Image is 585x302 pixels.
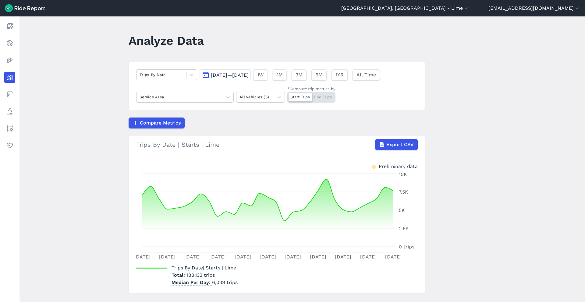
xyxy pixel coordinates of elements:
tspan: [DATE] [310,254,326,260]
tspan: [DATE] [260,254,276,260]
span: 6M [315,71,323,79]
tspan: [DATE] [159,254,175,260]
h1: Analyze Data [129,32,204,49]
tspan: 10K [399,171,407,177]
a: Fees [4,89,15,100]
tspan: [DATE] [134,254,151,260]
tspan: 0 trips [399,244,414,250]
button: 3M [292,69,307,80]
button: Export CSV [375,139,418,150]
button: [GEOGRAPHIC_DATA], [GEOGRAPHIC_DATA] - Lime [341,5,469,12]
button: [EMAIL_ADDRESS][DOMAIN_NAME] [488,5,580,12]
span: Trips By Date [172,263,203,271]
span: 1W [257,71,264,79]
span: | Starts | Lime [172,265,236,271]
a: Policy [4,106,15,117]
button: Compare Metrics [129,118,185,128]
button: 1M [273,69,287,80]
tspan: [DATE] [335,254,351,260]
a: Analyze [4,72,15,83]
tspan: 5K [399,207,405,213]
span: 3M [296,71,303,79]
span: Export CSV [386,141,414,148]
tspan: 2.5K [399,226,409,231]
button: All Time [353,69,380,80]
div: *Compute trip metrics by [287,86,335,92]
button: [DATE]—[DATE] [200,69,251,80]
a: Heatmaps [4,55,15,66]
button: 1W [253,69,268,80]
span: 1M [277,71,283,79]
button: 1YR [331,69,348,80]
a: Report [4,21,15,32]
tspan: [DATE] [385,254,402,260]
tspan: [DATE] [235,254,251,260]
tspan: 7.5K [399,189,408,195]
button: 6M [311,69,327,80]
div: Preliminary data [379,163,418,169]
img: Ride Report [5,4,45,12]
span: 1YR [335,71,344,79]
span: All Time [356,71,376,79]
tspan: [DATE] [360,254,377,260]
tspan: [DATE] [184,254,201,260]
div: Trips By Date | Starts | Lime [136,139,418,150]
span: Compare Metrics [140,119,181,127]
a: Health [4,140,15,151]
a: Areas [4,123,15,134]
tspan: [DATE] [285,254,301,260]
span: Total [172,272,186,278]
p: 6,039 trips [172,279,238,286]
span: Median Per Day [172,278,212,286]
span: [DATE]—[DATE] [211,72,249,78]
tspan: [DATE] [209,254,226,260]
span: 188,133 trips [186,272,215,278]
a: Realtime [4,38,15,49]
